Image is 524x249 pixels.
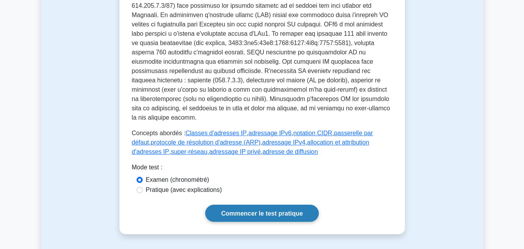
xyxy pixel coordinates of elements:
[263,148,318,155] a: adresse de diffusion
[293,130,332,136] a: notation CIDR
[132,164,163,171] font: Mode test :
[261,148,262,155] font: ,
[247,130,248,136] font: ,
[149,139,150,146] font: ,
[209,148,261,155] a: adressage IP privé
[132,130,186,136] font: Concepts abordés :
[146,176,209,183] font: Examen (chronométré)
[205,205,319,221] a: Commencer le test pratique
[146,186,222,193] font: Pratique (avec explications)
[305,139,307,146] font: ,
[208,148,209,155] font: ,
[171,148,207,155] a: super-réseau
[292,130,293,136] font: ,
[332,130,334,136] font: ,
[261,139,262,146] font: ,
[221,210,303,217] font: Commencer le test pratique
[249,130,292,136] a: adressage IPv6
[262,139,305,146] a: adressage IPv4
[169,148,171,155] font: ,
[150,139,260,146] a: protocole de résolution d'adresse (ARP)
[185,130,247,136] a: Classes d'adresses IP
